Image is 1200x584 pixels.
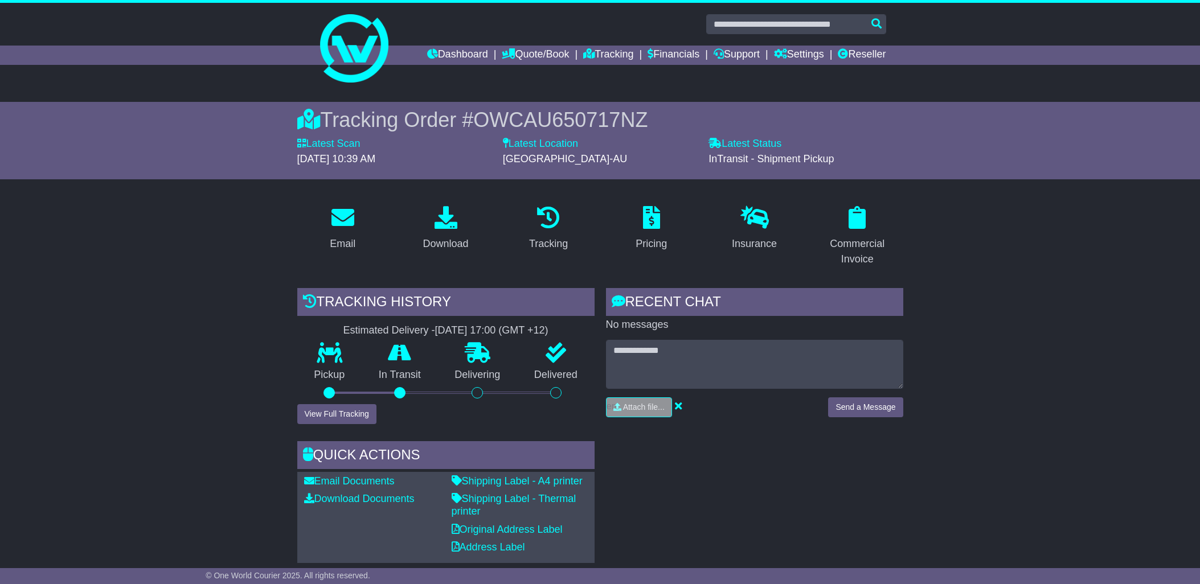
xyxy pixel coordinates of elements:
[636,236,667,252] div: Pricing
[322,202,363,256] a: Email
[529,236,568,252] div: Tracking
[724,202,784,256] a: Insurance
[427,46,488,65] a: Dashboard
[452,493,576,517] a: Shipping Label - Thermal printer
[708,138,781,150] label: Latest Status
[452,541,525,553] a: Address Label
[714,46,760,65] a: Support
[583,46,633,65] a: Tracking
[206,571,370,580] span: © One World Courier 2025. All rights reserved.
[838,46,886,65] a: Reseller
[819,236,896,267] div: Commercial Invoice
[452,524,563,535] a: Original Address Label
[438,369,518,381] p: Delivering
[304,475,395,487] a: Email Documents
[304,493,415,504] a: Download Documents
[297,404,376,424] button: View Full Tracking
[452,475,583,487] a: Shipping Label - A4 printer
[828,397,903,417] button: Send a Message
[297,153,376,164] span: [DATE] 10:39 AM
[628,202,674,256] a: Pricing
[503,153,627,164] span: [GEOGRAPHIC_DATA]-AU
[502,46,569,65] a: Quote/Book
[522,202,575,256] a: Tracking
[606,288,903,319] div: RECENT CHAT
[362,369,438,381] p: In Transit
[648,46,699,65] a: Financials
[297,369,362,381] p: Pickup
[732,236,777,252] div: Insurance
[297,108,903,132] div: Tracking Order #
[415,202,476,256] a: Download
[812,202,903,271] a: Commercial Invoice
[774,46,824,65] a: Settings
[503,138,578,150] label: Latest Location
[297,138,361,150] label: Latest Scan
[435,324,548,337] div: [DATE] 17:00 (GMT +12)
[330,236,355,252] div: Email
[423,236,468,252] div: Download
[473,108,648,131] span: OWCAU650717NZ
[297,324,595,337] div: Estimated Delivery -
[708,153,834,164] span: InTransit - Shipment Pickup
[297,288,595,319] div: Tracking history
[606,319,903,331] p: No messages
[297,441,595,472] div: Quick Actions
[517,369,595,381] p: Delivered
